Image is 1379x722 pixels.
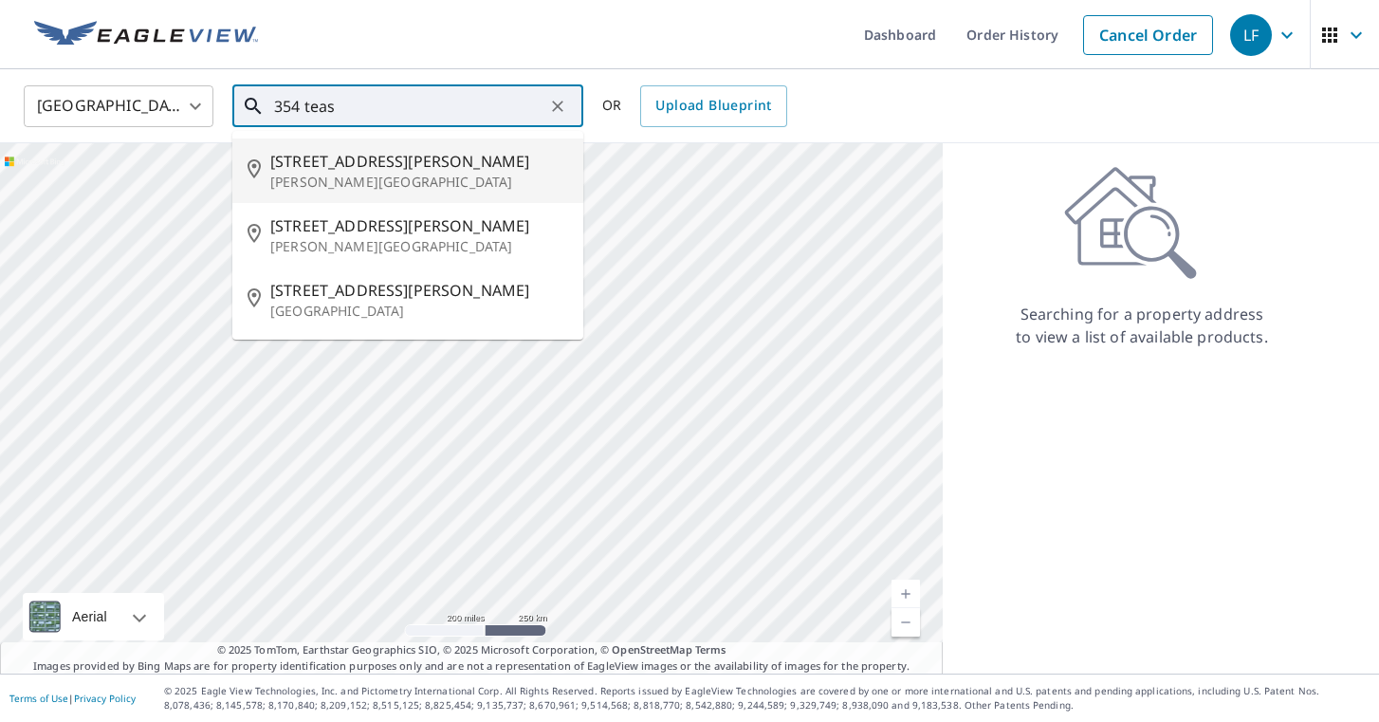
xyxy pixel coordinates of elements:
[9,693,136,704] p: |
[1230,14,1272,56] div: LF
[544,93,571,120] button: Clear
[66,593,113,640] div: Aerial
[24,80,213,133] div: [GEOGRAPHIC_DATA]
[602,85,787,127] div: OR
[270,302,568,321] p: [GEOGRAPHIC_DATA]
[1083,15,1213,55] a: Cancel Order
[217,642,726,658] span: © 2025 TomTom, Earthstar Geographics SIO, © 2025 Microsoft Corporation, ©
[74,692,136,705] a: Privacy Policy
[270,150,568,173] span: [STREET_ADDRESS][PERSON_NAME]
[270,214,568,237] span: [STREET_ADDRESS][PERSON_NAME]
[270,279,568,302] span: [STREET_ADDRESS][PERSON_NAME]
[270,237,568,256] p: [PERSON_NAME][GEOGRAPHIC_DATA]
[612,642,691,657] a: OpenStreetMap
[1015,303,1269,348] p: Searching for a property address to view a list of available products.
[655,94,771,118] span: Upload Blueprint
[23,593,164,640] div: Aerial
[164,684,1370,713] p: © 2025 Eagle View Technologies, Inc. and Pictometry International Corp. All Rights Reserved. Repo...
[274,80,544,133] input: Search by address or latitude-longitude
[270,173,568,192] p: [PERSON_NAME][GEOGRAPHIC_DATA]
[695,642,726,657] a: Terms
[9,692,68,705] a: Terms of Use
[640,85,786,127] a: Upload Blueprint
[892,608,920,637] a: Current Level 5, Zoom Out
[892,580,920,608] a: Current Level 5, Zoom In
[34,21,258,49] img: EV Logo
